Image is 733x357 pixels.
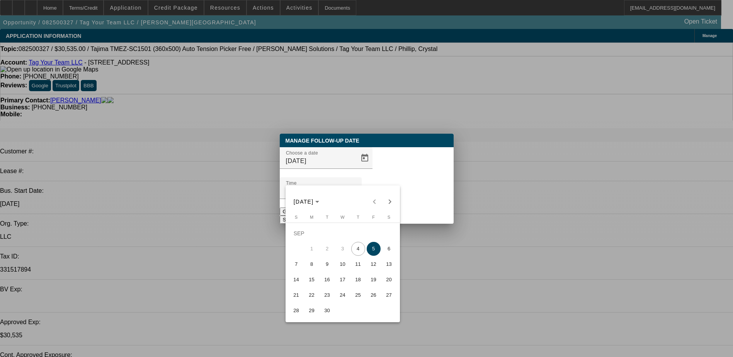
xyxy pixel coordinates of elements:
[336,242,350,256] span: 3
[320,272,335,287] button: September 16, 2025
[381,257,397,272] button: September 13, 2025
[366,287,381,303] button: September 26, 2025
[304,272,320,287] button: September 15, 2025
[320,257,335,272] button: September 9, 2025
[372,215,375,219] span: F
[382,194,398,209] button: Next month
[289,257,304,272] button: September 7, 2025
[289,273,303,287] span: 14
[350,257,366,272] button: September 11, 2025
[340,215,344,219] span: W
[320,273,334,287] span: 16
[304,287,320,303] button: September 22, 2025
[366,241,381,257] button: September 5, 2025
[289,304,303,318] span: 28
[335,287,350,303] button: September 24, 2025
[382,257,396,271] span: 13
[289,288,303,302] span: 21
[335,241,350,257] button: September 3, 2025
[294,199,314,205] span: [DATE]
[305,242,319,256] span: 1
[320,242,334,256] span: 2
[289,226,397,241] td: SEP
[350,241,366,257] button: September 4, 2025
[289,287,304,303] button: September 21, 2025
[367,242,381,256] span: 5
[351,288,365,302] span: 25
[388,215,390,219] span: S
[320,288,334,302] span: 23
[336,257,350,271] span: 10
[351,242,365,256] span: 4
[366,257,381,272] button: September 12, 2025
[326,215,328,219] span: T
[320,287,335,303] button: September 23, 2025
[350,272,366,287] button: September 18, 2025
[350,287,366,303] button: September 25, 2025
[367,288,381,302] span: 26
[289,303,304,318] button: September 28, 2025
[305,257,319,271] span: 8
[351,257,365,271] span: 11
[382,288,396,302] span: 27
[310,215,313,219] span: M
[305,288,319,302] span: 22
[305,273,319,287] span: 15
[289,272,304,287] button: September 14, 2025
[366,272,381,287] button: September 19, 2025
[336,288,350,302] span: 24
[305,304,319,318] span: 29
[335,272,350,287] button: September 17, 2025
[304,303,320,318] button: September 29, 2025
[304,241,320,257] button: September 1, 2025
[320,304,334,318] span: 30
[295,215,298,219] span: S
[304,257,320,272] button: September 8, 2025
[381,241,397,257] button: September 6, 2025
[320,303,335,318] button: September 30, 2025
[335,257,350,272] button: September 10, 2025
[357,215,359,219] span: T
[382,273,396,287] span: 20
[336,273,350,287] span: 17
[367,257,381,271] span: 12
[320,241,335,257] button: September 2, 2025
[351,273,365,287] span: 18
[289,257,303,271] span: 7
[291,195,323,209] button: Choose month and year
[320,257,334,271] span: 9
[381,287,397,303] button: September 27, 2025
[382,242,396,256] span: 6
[381,272,397,287] button: September 20, 2025
[367,273,381,287] span: 19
